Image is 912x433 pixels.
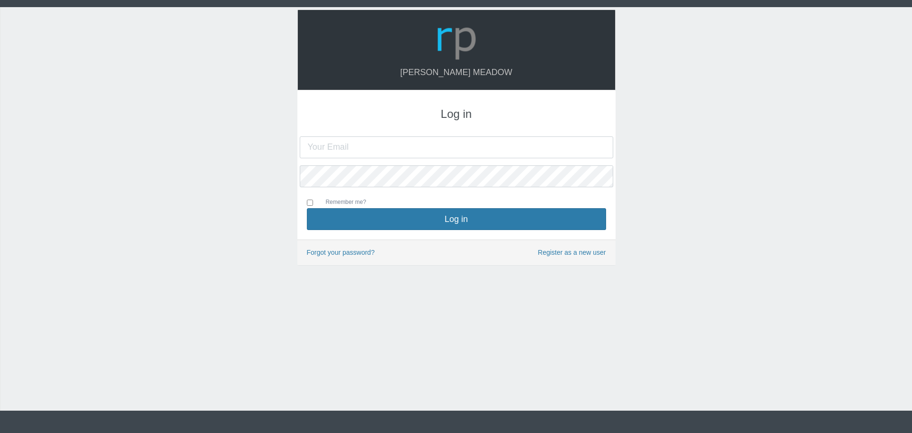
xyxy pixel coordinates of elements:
h4: [PERSON_NAME] Meadow [307,68,606,77]
input: Your Email [300,136,613,158]
input: Remember me? [307,200,313,206]
a: Forgot your password? [307,249,375,256]
img: Logo [434,17,479,63]
h3: Log in [307,108,606,120]
a: Register as a new user [538,247,606,258]
button: Log in [307,208,606,230]
label: Remember me? [316,198,366,208]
